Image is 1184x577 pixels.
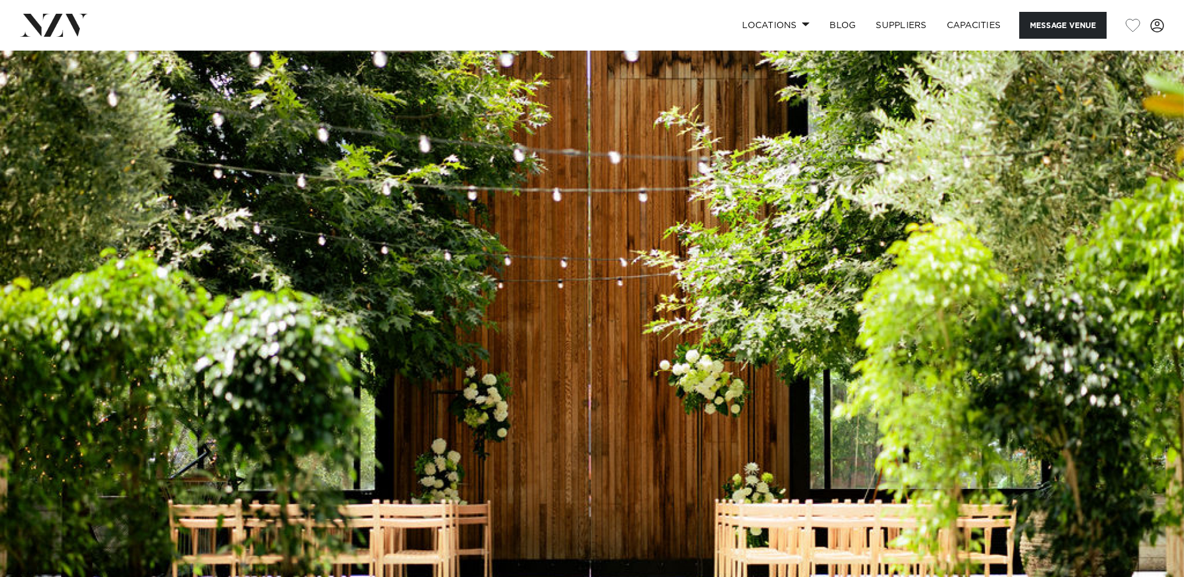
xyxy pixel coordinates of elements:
a: Capacities [937,12,1011,39]
a: Locations [732,12,820,39]
a: SUPPLIERS [866,12,936,39]
button: Message Venue [1019,12,1107,39]
img: nzv-logo.png [20,14,88,36]
a: BLOG [820,12,866,39]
